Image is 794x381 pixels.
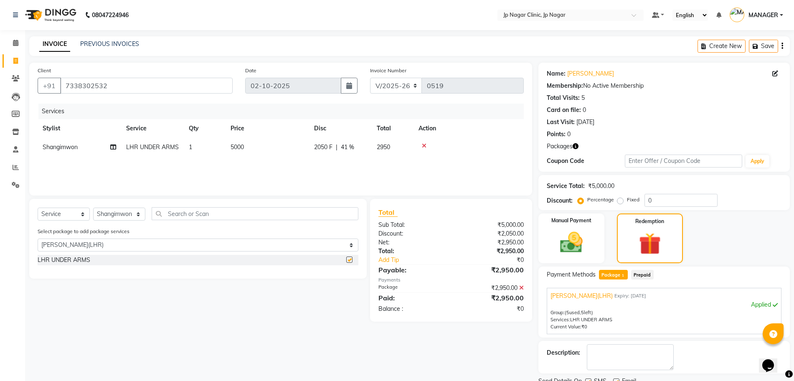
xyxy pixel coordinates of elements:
[547,157,625,165] div: Coupon Code
[336,143,337,152] span: |
[550,310,565,315] span: Group:
[451,284,530,292] div: ₹2,950.00
[413,119,524,138] th: Action
[126,143,179,151] span: LHR UNDER ARMS
[231,143,244,151] span: 5000
[314,143,332,152] span: 2050 F
[547,270,596,279] span: Payment Methods
[372,256,464,264] a: Add Tip
[599,270,628,279] span: Package
[184,119,226,138] th: Qty
[38,228,129,235] label: Select package to add package services
[189,143,192,151] span: 1
[372,229,451,238] div: Discount:
[550,292,613,300] span: [PERSON_NAME](LHR)
[309,119,372,138] th: Disc
[152,207,358,220] input: Search or Scan
[748,11,778,20] span: MANAGER
[547,106,581,114] div: Card on file:
[620,273,625,278] span: 1
[60,78,233,94] input: Search by Name/Mobile/Email/Code
[451,247,530,256] div: ₹2,950.00
[451,305,530,313] div: ₹0
[372,247,451,256] div: Total:
[547,182,585,190] div: Service Total:
[627,196,639,203] label: Fixed
[378,277,524,284] div: Payments
[698,40,746,53] button: Create New
[547,130,566,139] div: Points:
[372,293,451,303] div: Paid:
[547,81,781,90] div: No Active Membership
[43,143,78,151] span: Shangimwon
[38,78,61,94] button: +91
[547,348,580,357] div: Description:
[341,143,354,152] span: 41 %
[631,270,654,279] span: Prepaid
[759,348,786,373] iframe: chat widget
[372,305,451,313] div: Balance :
[377,143,390,151] span: 2950
[583,106,586,114] div: 0
[550,317,570,323] span: Services:
[38,67,51,74] label: Client
[92,3,129,27] b: 08047224946
[551,217,591,224] label: Manual Payment
[565,310,569,315] span: (5
[547,94,580,102] div: Total Visits:
[372,221,451,229] div: Sub Total:
[80,40,139,48] a: PREVIOUS INVOICES
[581,310,584,315] span: 5
[565,310,593,315] span: used, left)
[378,208,398,217] span: Total
[121,119,184,138] th: Service
[625,155,742,168] input: Enter Offer / Coupon Code
[547,142,573,151] span: Packages
[245,67,256,74] label: Date
[547,81,583,90] div: Membership:
[550,300,778,309] div: Applied
[730,8,744,22] img: MANAGER
[38,256,90,264] div: LHR UNDER ARMS
[451,293,530,303] div: ₹2,950.00
[451,229,530,238] div: ₹2,050.00
[370,67,406,74] label: Invoice Number
[635,218,664,225] label: Redemption
[547,196,573,205] div: Discount:
[547,69,566,78] div: Name:
[38,119,121,138] th: Stylist
[581,324,587,330] span: ₹0
[581,94,585,102] div: 5
[451,265,530,275] div: ₹2,950.00
[372,238,451,247] div: Net:
[372,284,451,292] div: Package
[451,238,530,247] div: ₹2,950.00
[39,37,70,52] a: INVOICE
[550,324,581,330] span: Current Value:
[587,196,614,203] label: Percentage
[567,130,571,139] div: 0
[547,118,575,127] div: Last Visit:
[464,256,530,264] div: ₹0
[372,265,451,275] div: Payable:
[576,118,594,127] div: [DATE]
[746,155,769,168] button: Apply
[451,221,530,229] div: ₹5,000.00
[567,69,614,78] a: [PERSON_NAME]
[570,317,612,323] span: LHR UNDER ARMS
[632,230,667,257] img: _gift.svg
[226,119,309,138] th: Price
[749,40,778,53] button: Save
[372,119,413,138] th: Total
[553,229,590,256] img: _cash.svg
[21,3,79,27] img: logo
[614,292,646,300] span: Expiry: [DATE]
[588,182,614,190] div: ₹5,000.00
[38,104,530,119] div: Services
